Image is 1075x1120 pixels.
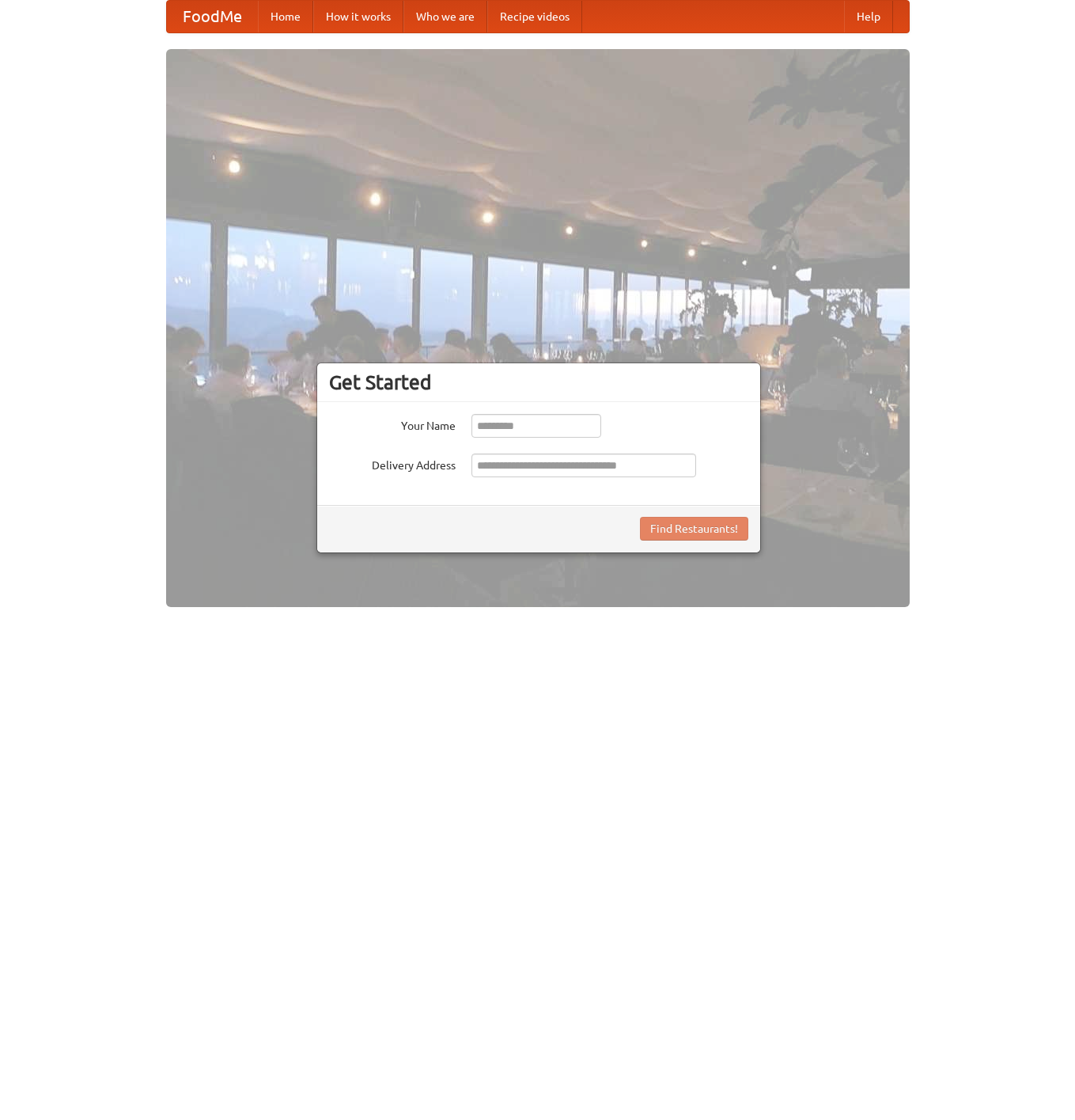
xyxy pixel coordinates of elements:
[403,1,487,32] a: Who we are
[640,517,748,541] button: Find Restaurants!
[329,454,456,473] label: Delivery Address
[313,1,403,32] a: How it works
[329,370,748,394] h3: Get Started
[844,1,893,32] a: Help
[329,414,456,434] label: Your Name
[258,1,313,32] a: Home
[487,1,582,32] a: Recipe videos
[167,1,258,32] a: FoodMe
